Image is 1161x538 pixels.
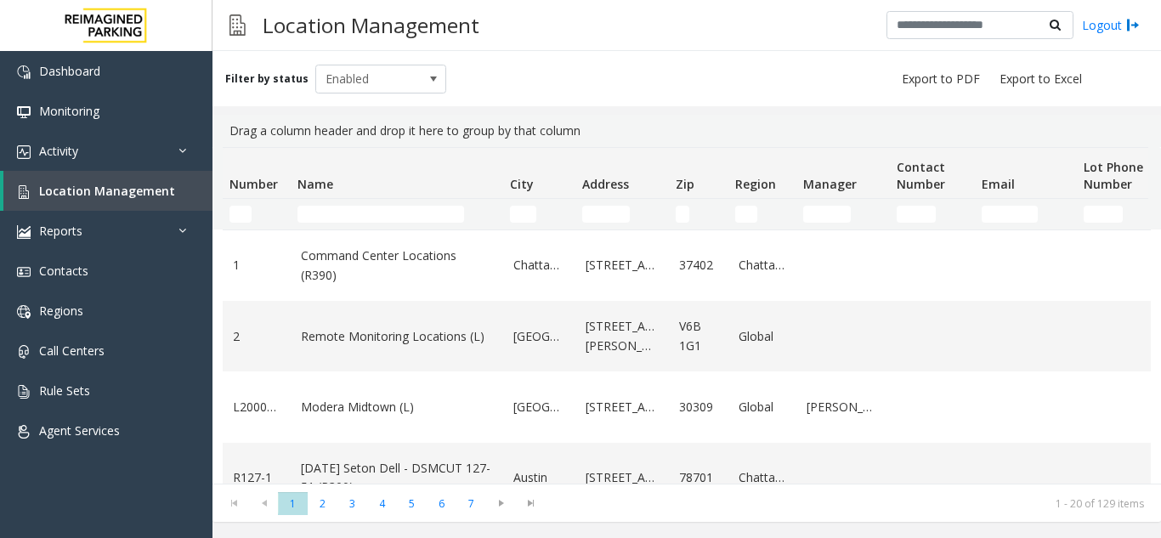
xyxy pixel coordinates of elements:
[1126,16,1140,34] img: logout
[17,305,31,319] img: 'icon'
[586,256,659,275] a: [STREET_ADDRESS]
[337,492,367,515] span: Page 3
[17,185,31,199] img: 'icon'
[278,492,308,515] span: Page 1
[17,425,31,439] img: 'icon'
[669,199,728,229] td: Zip Filter
[739,398,786,416] a: Global
[575,199,669,229] td: Address Filter
[233,327,280,346] a: 2
[229,176,278,192] span: Number
[513,256,565,275] a: Chattanooga
[17,385,31,399] img: 'icon'
[679,468,718,487] a: 78701
[739,468,786,487] a: Chattanooga
[39,103,99,119] span: Monitoring
[728,199,796,229] td: Region Filter
[902,71,980,88] span: Export to PDF
[223,199,291,229] td: Number Filter
[490,496,513,510] span: Go to the next page
[582,176,629,192] span: Address
[510,176,534,192] span: City
[397,492,427,515] span: Page 5
[510,206,536,223] input: City Filter
[301,327,493,346] a: Remote Monitoring Locations (L)
[229,4,246,46] img: pageIcon
[254,4,488,46] h3: Location Management
[679,398,718,416] a: 30309
[739,256,786,275] a: Chattanooga
[1082,16,1140,34] a: Logout
[17,345,31,359] img: 'icon'
[513,327,565,346] a: [GEOGRAPHIC_DATA]
[223,115,1151,147] div: Drag a column header and drop it here to group by that column
[679,256,718,275] a: 37402
[975,199,1077,229] td: Email Filter
[513,468,565,487] a: Austin
[233,398,280,416] a: L20000500
[982,206,1038,223] input: Email Filter
[486,491,516,515] span: Go to the next page
[291,199,503,229] td: Name Filter
[39,143,78,159] span: Activity
[1084,159,1143,192] span: Lot Phone Number
[735,176,776,192] span: Region
[229,206,252,223] input: Number Filter
[982,176,1015,192] span: Email
[796,199,890,229] td: Manager Filter
[516,491,546,515] span: Go to the last page
[735,206,757,223] input: Region Filter
[586,468,659,487] a: [STREET_ADDRESS]
[297,176,333,192] span: Name
[301,246,493,285] a: Command Center Locations (R390)
[316,65,420,93] span: Enabled
[39,382,90,399] span: Rule Sets
[17,225,31,239] img: 'icon'
[39,422,120,439] span: Agent Services
[225,71,309,87] label: Filter by status
[897,206,936,223] input: Contact Number Filter
[427,492,456,515] span: Page 6
[233,468,280,487] a: R127-1
[739,327,786,346] a: Global
[890,199,975,229] td: Contact Number Filter
[456,492,486,515] span: Page 7
[17,105,31,119] img: 'icon'
[39,343,105,359] span: Call Centers
[513,398,565,416] a: [GEOGRAPHIC_DATA]
[803,176,857,192] span: Manager
[993,67,1089,91] button: Export to Excel
[1000,71,1082,88] span: Export to Excel
[39,183,175,199] span: Location Management
[582,206,630,223] input: Address Filter
[39,63,100,79] span: Dashboard
[367,492,397,515] span: Page 4
[301,398,493,416] a: Modera Midtown (L)
[233,256,280,275] a: 1
[39,263,88,279] span: Contacts
[556,496,1144,511] kendo-pager-info: 1 - 20 of 129 items
[1084,206,1123,223] input: Lot Phone Number Filter
[17,265,31,279] img: 'icon'
[39,303,83,319] span: Regions
[807,398,880,416] a: [PERSON_NAME]
[895,67,987,91] button: Export to PDF
[503,199,575,229] td: City Filter
[297,206,464,223] input: Name Filter
[17,145,31,159] img: 'icon'
[586,398,659,416] a: [STREET_ADDRESS]
[308,492,337,515] span: Page 2
[676,176,694,192] span: Zip
[519,496,542,510] span: Go to the last page
[301,459,493,497] a: [DATE] Seton Dell - DSMCUT 127-51 (R390)
[39,223,82,239] span: Reports
[3,171,212,211] a: Location Management
[676,206,689,223] input: Zip Filter
[803,206,851,223] input: Manager Filter
[212,147,1161,484] div: Data table
[897,159,945,192] span: Contact Number
[17,65,31,79] img: 'icon'
[586,317,659,355] a: [STREET_ADDRESS][PERSON_NAME]
[679,317,718,355] a: V6B 1G1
